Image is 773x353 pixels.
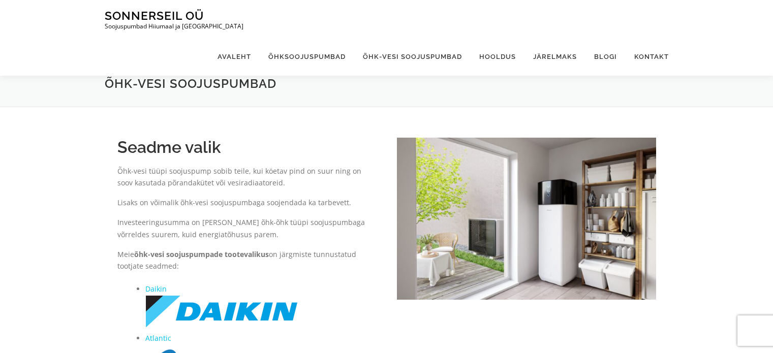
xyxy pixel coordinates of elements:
p: Õhk-vesi tüüpi soojuspump sobib teile, kui köetav pind on suur ning on soov kasutada põrandakütet... [117,165,377,189]
strong: õhk-vesi soojuspumpade tootevalikus [134,249,269,259]
a: Hooldus [471,38,524,76]
img: Daikin-Altherma-heat-pump-Image-Dailkin [397,138,656,300]
p: Investeeringusumma on [PERSON_NAME] õhk-õhk tüüpi soojuspumbaga võrreldes suurem, kuid energiatõh... [117,216,377,241]
p: Soojuspumbad Hiiumaal ja [GEOGRAPHIC_DATA] [105,23,243,30]
a: Järelmaks [524,38,585,76]
a: Õhk-vesi soojuspumbad [354,38,471,76]
p: Lisaks on võimalik õhk-vesi soojuspumbaga soojendada ka tarbevett. [117,197,377,209]
h1: Õhk-vesi soojuspumbad [105,76,669,91]
a: Daikin [145,284,167,294]
p: Meie on järgmiste tunnustatud tootjate seadmed: [117,248,377,273]
a: Atlantic [145,333,171,343]
a: Õhksoojuspumbad [260,38,354,76]
a: Avaleht [209,38,260,76]
a: Blogi [585,38,626,76]
a: Kontakt [626,38,669,76]
h2: Seadme valik [117,138,377,157]
a: Sonnerseil OÜ [105,9,204,22]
